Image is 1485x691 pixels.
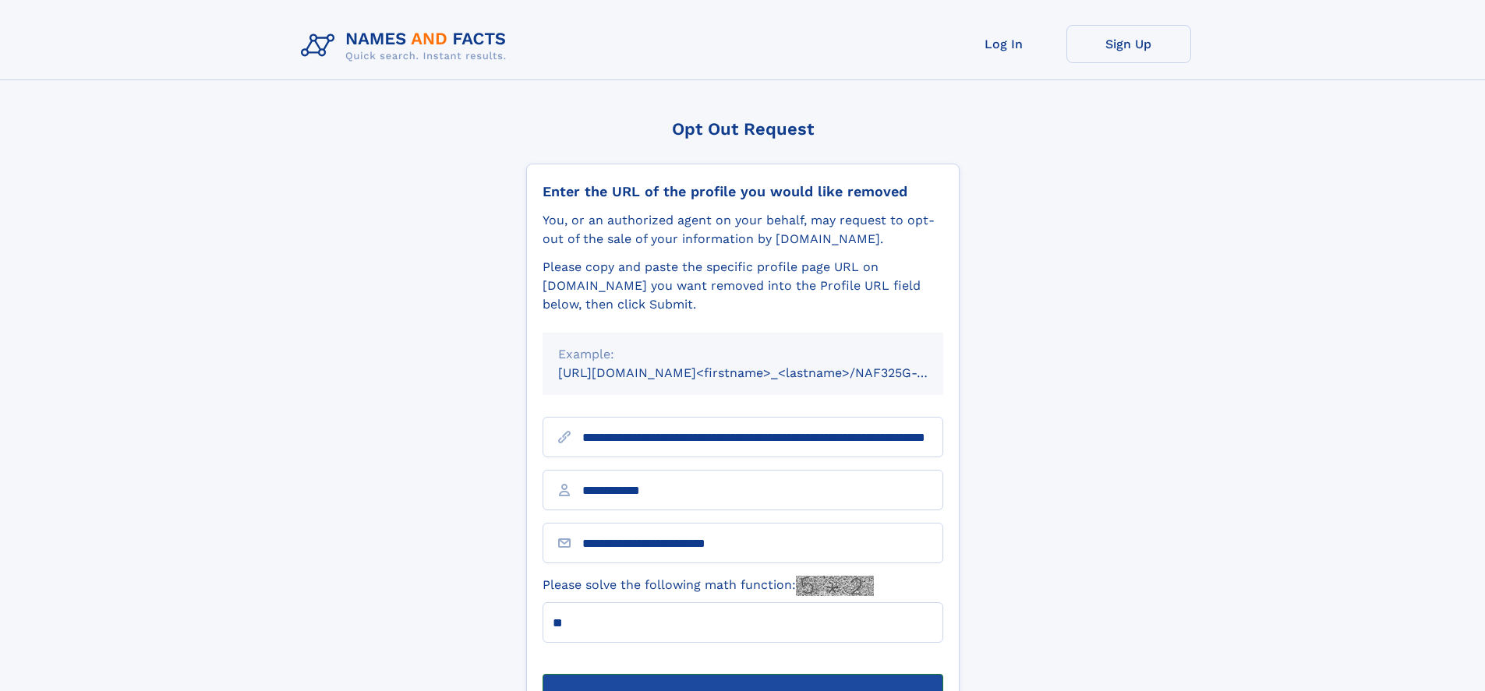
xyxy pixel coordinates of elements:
[558,365,973,380] small: [URL][DOMAIN_NAME]<firstname>_<lastname>/NAF325G-xxxxxxxx
[295,25,519,67] img: Logo Names and Facts
[543,183,943,200] div: Enter the URL of the profile you would like removed
[942,25,1066,63] a: Log In
[558,345,928,364] div: Example:
[526,119,960,139] div: Opt Out Request
[543,211,943,249] div: You, or an authorized agent on your behalf, may request to opt-out of the sale of your informatio...
[1066,25,1191,63] a: Sign Up
[543,258,943,314] div: Please copy and paste the specific profile page URL on [DOMAIN_NAME] you want removed into the Pr...
[543,576,874,596] label: Please solve the following math function:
